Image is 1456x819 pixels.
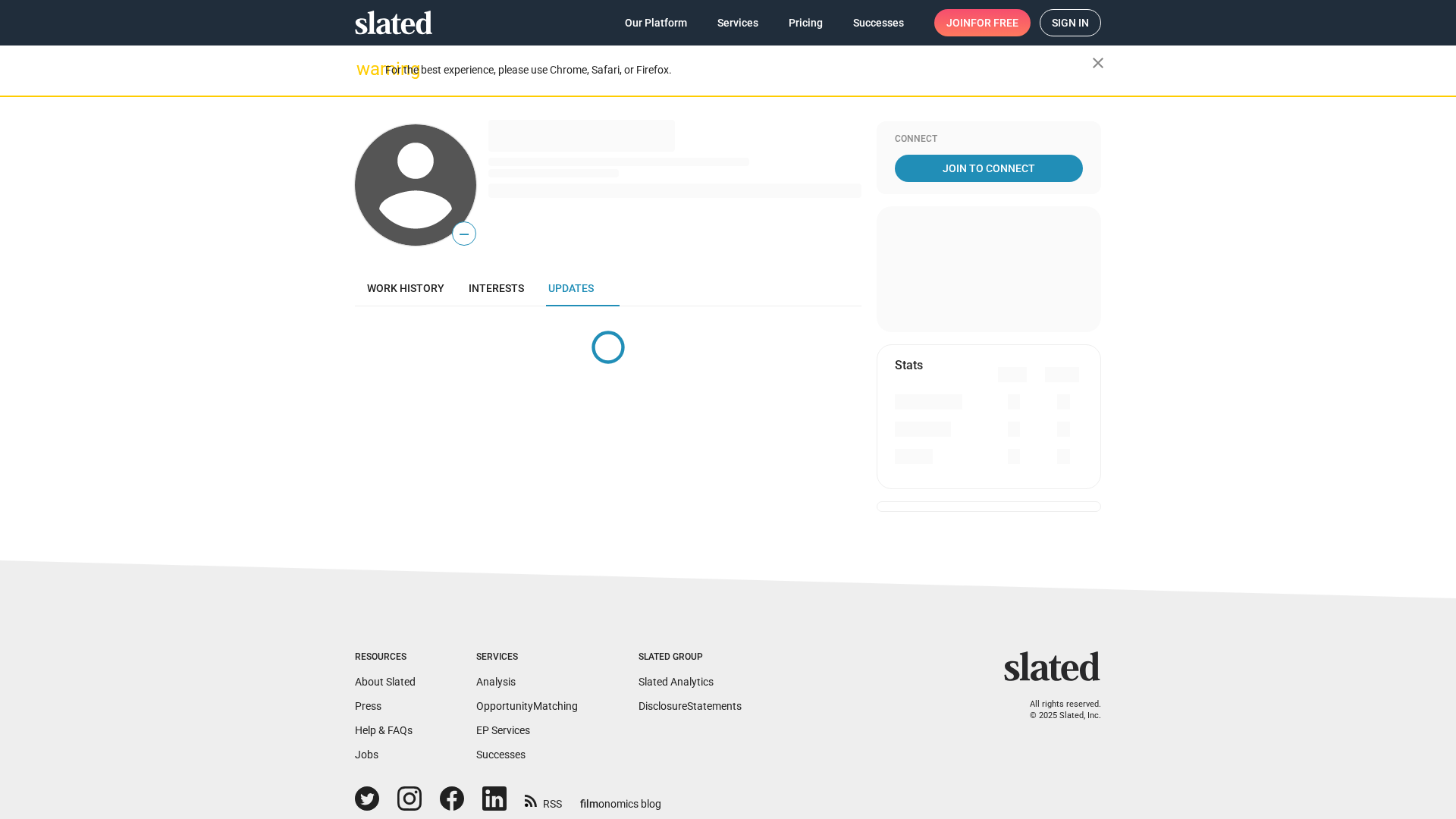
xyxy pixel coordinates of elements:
div: Services [476,651,578,664]
span: Join To Connect [898,155,1080,182]
a: DisclosureStatements [639,700,742,712]
span: Services [717,9,758,36]
a: Sign in [1040,9,1101,36]
a: RSS [525,788,562,811]
span: for free [971,9,1018,36]
a: Services [705,9,770,36]
a: Jobs [355,748,378,761]
span: — [453,224,475,244]
a: Pricing [777,9,835,36]
a: Updates [536,270,606,306]
mat-card-title: Stats [895,357,923,373]
a: OpportunityMatching [476,700,578,712]
a: About Slated [355,676,416,688]
a: EP Services [476,724,530,736]
div: For the best experience, please use Chrome, Safari, or Firefox. [385,60,1092,80]
a: Help & FAQs [355,724,413,736]
a: Join To Connect [895,155,1083,182]
span: Pricing [789,9,823,36]
a: Press [355,700,381,712]
span: Sign in [1052,10,1089,36]
a: Work history [355,270,457,306]
a: Successes [476,748,526,761]
mat-icon: warning [356,60,375,78]
a: Joinfor free [934,9,1031,36]
mat-icon: close [1089,54,1107,72]
span: Successes [853,9,904,36]
a: Interests [457,270,536,306]
a: Analysis [476,676,516,688]
div: Connect [895,133,1083,146]
span: Updates [548,282,594,294]
span: Join [946,9,1018,36]
span: Interests [469,282,524,294]
div: Resources [355,651,416,664]
span: Our Platform [625,9,687,36]
p: All rights reserved. © 2025 Slated, Inc. [1014,699,1101,721]
a: Our Platform [613,9,699,36]
a: filmonomics blog [580,785,661,811]
div: Slated Group [639,651,742,664]
span: film [580,798,598,810]
span: Work history [367,282,444,294]
a: Slated Analytics [639,676,714,688]
a: Successes [841,9,916,36]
